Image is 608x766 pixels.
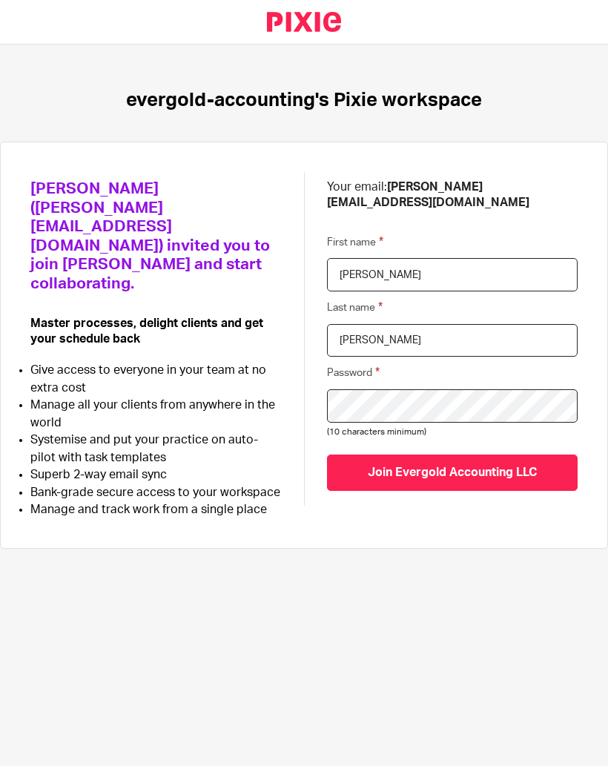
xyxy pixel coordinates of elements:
[327,428,426,436] span: (10 characters minimum)
[327,324,578,357] input: Last name
[327,364,380,381] label: Password
[327,179,578,211] p: Your email:
[30,397,282,432] li: Manage all your clients from anywhere in the world
[327,181,529,208] b: [PERSON_NAME][EMAIL_ADDRESS][DOMAIN_NAME]
[30,466,282,483] li: Superb 2-way email sync
[30,316,282,348] p: Master processes, delight clients and get your schedule back
[126,89,482,112] h1: evergold-accounting's Pixie workspace
[30,181,270,291] span: [PERSON_NAME] ([PERSON_NAME][EMAIL_ADDRESS][DOMAIN_NAME]) invited you to join [PERSON_NAME] and s...
[327,258,578,291] input: First name
[327,455,578,491] input: Join Evergold Accounting LLC
[327,234,383,251] label: First name
[327,299,383,316] label: Last name
[30,362,282,397] li: Give access to everyone in your team at no extra cost
[30,432,282,466] li: Systemise and put your practice on auto-pilot with task templates
[30,484,282,501] li: Bank-grade secure access to your workspace
[30,501,282,518] li: Manage and track work from a single place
